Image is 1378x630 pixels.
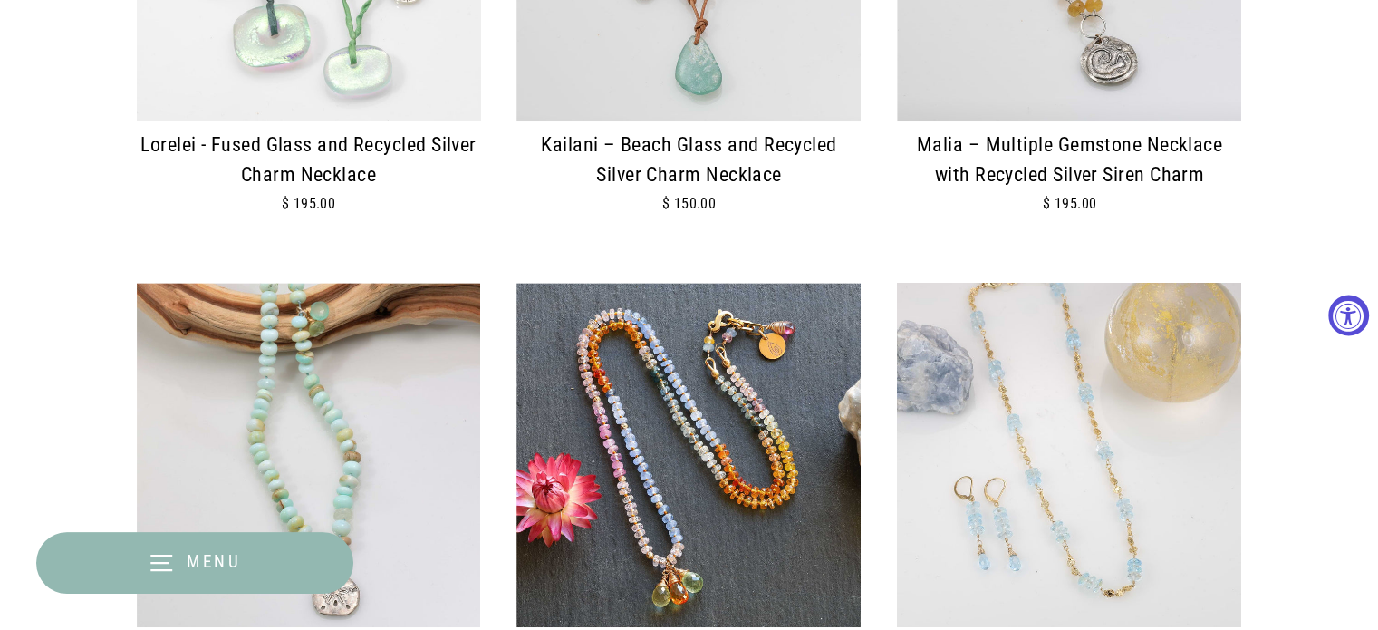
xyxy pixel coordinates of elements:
[282,195,336,212] span: $ 195.00
[187,551,242,572] span: Menu
[1043,195,1097,212] span: $ 195.00
[662,195,717,212] span: $ 150.00
[137,131,481,190] div: Lorelei - Fused Glass and Recycled Silver Charm Necklace
[36,532,353,594] button: Menu
[897,131,1241,190] div: Malia – Multiple Gemstone Necklace with Recycled Silver Siren Charm
[897,283,1241,627] img: November Morning - Blue Topaz Gold Necklace main image | Breathe Autumn Rain Jewelry
[516,131,861,190] div: Kailani – Beach Glass and Recycled Silver Charm Necklace
[1328,295,1369,335] button: Accessibility Widget, click to open
[516,283,861,627] img: sapphire beads and gold accents on 14k gold necklace, styled with natural textures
